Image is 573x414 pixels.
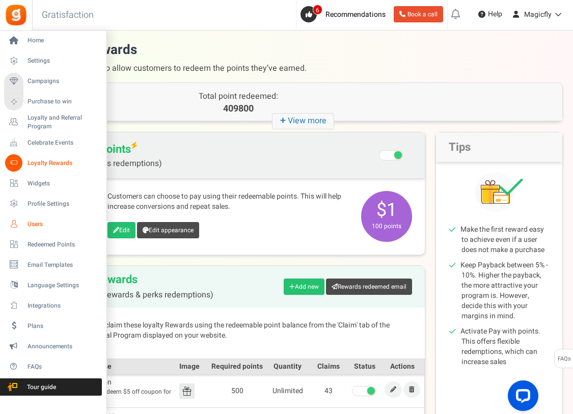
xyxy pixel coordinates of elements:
a: 6 Recommendations [301,6,390,22]
span: Redeemed Points [28,240,99,249]
a: Rewards redeemed email [326,279,412,295]
a: Campaigns [4,73,102,90]
a: Celebrate Events [4,134,102,151]
span: Redeem $5 off coupon for 500 points [67,388,174,405]
th: Actions [381,358,424,374]
i: View more [272,113,334,129]
h1: Loyalty rewards [42,41,563,77]
span: (Flexible points redemptions) [56,159,162,168]
a: Loyalty Rewards [4,154,102,172]
span: Profile Settings [28,200,99,208]
a: Settings [4,52,102,70]
p: Total point redeemed: [174,91,304,102]
span: Announcements [28,342,99,351]
span: Loyalty Rewards [28,159,99,168]
a: Purchase to win [4,93,102,111]
span: Loyalty and Referral Program [28,114,102,131]
a: Announcements [4,338,102,355]
a: Edit [107,222,135,238]
a: FAQs [4,358,102,375]
li: Activate Pay with points. This offers flexible redemptions, which can increase sales [461,326,550,367]
span: Multiple options to allow customers to redeem the points they’ve earned. [42,59,563,77]
span: Purchase to win [28,97,99,106]
a: Home [4,32,102,49]
a: Edit appearance [137,222,199,238]
span: Plans [28,322,99,330]
span: Widgets [28,179,99,188]
p: Customers can choose to pay using their redeemable points. This will help increase conversions an... [107,191,351,212]
strong: + [280,114,288,128]
a: Help [474,6,506,22]
span: (Fixed points rewards & perks redemptions) [56,291,213,300]
th: Claims [308,358,349,374]
h2: Tips [436,132,563,162]
span: Tour guide [5,383,76,392]
a: Loyalty and Referral Program [4,114,102,131]
span: $1 [361,191,412,242]
span: Pay with points [56,143,162,168]
span: Magicfly [524,9,552,20]
span: Celebrate Events [28,139,99,147]
th: Reward name [65,358,177,374]
a: Email Templates [4,256,102,273]
a: Edit [385,381,402,398]
td: 500 [207,374,267,407]
img: Tips [475,172,523,212]
span: Settings [28,57,99,65]
span: Campaigns [28,77,99,86]
span: Recommendations [325,9,386,20]
a: Book a call [394,6,443,22]
a: Plans [4,317,102,335]
span: Integrations [28,301,99,310]
img: Gratisfaction [5,4,28,26]
th: Quantity [267,358,308,374]
span: 6 [313,5,322,15]
span: FAQs [28,363,99,371]
a: Profile Settings [4,195,102,212]
h2: Loyalty Rewards [56,273,213,300]
a: Users [4,215,102,233]
a: Add new [284,279,324,295]
a: Widgets [4,175,102,192]
h3: Gratisfaction [31,5,105,25]
th: Required points [207,358,267,374]
p: Customers can claim these loyalty Rewards using the redeemable point balance from the 'Claim' tab... [56,320,412,341]
span: FAQs [557,349,571,369]
a: Language Settings [4,277,102,294]
span: Help [485,9,502,19]
th: Image [177,358,207,374]
td: Unlimited [267,374,308,407]
span: Email Templates [28,261,99,269]
td: $5 off coupon [65,374,177,407]
img: Reward [179,383,195,399]
a: Redeemed Points [4,236,102,253]
span: Home [28,36,99,45]
li: Keep Payback between 5% - 10%. Higher the payback, the more attractive your program is. However, ... [461,260,550,321]
span: Language Settings [28,281,99,290]
li: Make the first reward easy to achieve even if a user does not make a purchase [461,225,550,255]
small: 100 points [364,222,410,231]
td: 43 [308,374,349,407]
span: Users [28,220,99,229]
a: Integrations [4,297,102,314]
th: Status [349,358,381,374]
p: 409800 [174,102,304,116]
a: Remove [403,381,420,398]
